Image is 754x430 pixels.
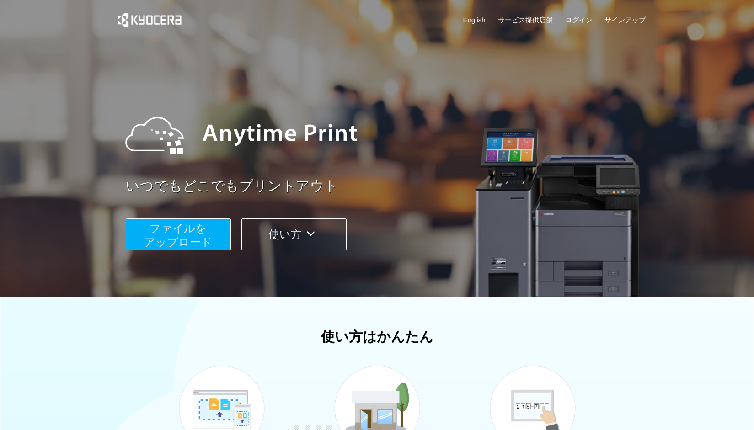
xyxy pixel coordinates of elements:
[565,15,593,25] a: ログイン
[463,15,486,25] a: English
[604,15,646,25] a: サインアップ
[144,222,212,248] span: ファイルを ​​アップロード
[241,218,347,250] button: 使い方
[126,218,231,250] button: ファイルを​​アップロード
[126,176,652,196] a: いつでもどこでもプリントアウト
[498,15,553,25] a: サービス提供店舗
